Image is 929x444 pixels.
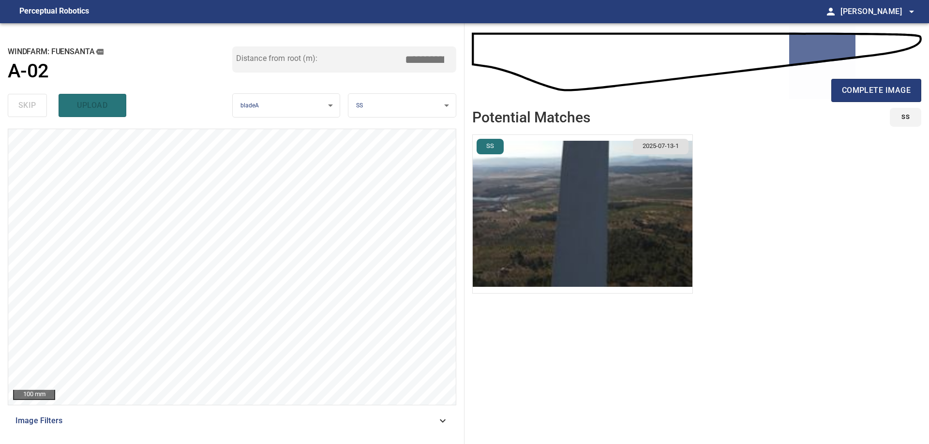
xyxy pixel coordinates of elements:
button: SS [477,139,504,154]
span: SS [901,112,910,123]
span: complete image [842,84,911,97]
img: Fuensanta/A-02/2025-07-13-1/2025-07-13-1/inspectionData/image158wp168.jpg [473,135,692,293]
button: [PERSON_NAME] [837,2,917,21]
span: SS [356,102,363,109]
button: SS [890,108,921,127]
div: bladeA [233,93,340,118]
span: person [825,6,837,17]
figcaption: Perceptual Robotics [19,4,89,19]
button: complete image [831,79,921,102]
div: Image Filters [8,409,456,432]
h2: windfarm: Fuensanta [8,46,232,57]
span: arrow_drop_down [906,6,917,17]
a: A-02 [8,60,232,83]
span: 2025-07-13-1 [637,142,685,151]
h2: Potential Matches [472,109,590,125]
h1: A-02 [8,60,49,83]
button: copy message details [94,46,105,57]
div: id [884,108,921,127]
div: SS [348,93,456,118]
span: [PERSON_NAME] [840,5,917,18]
span: Image Filters [15,415,437,427]
span: bladeA [240,102,259,109]
label: Distance from root (m): [236,55,317,62]
span: SS [480,142,500,151]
